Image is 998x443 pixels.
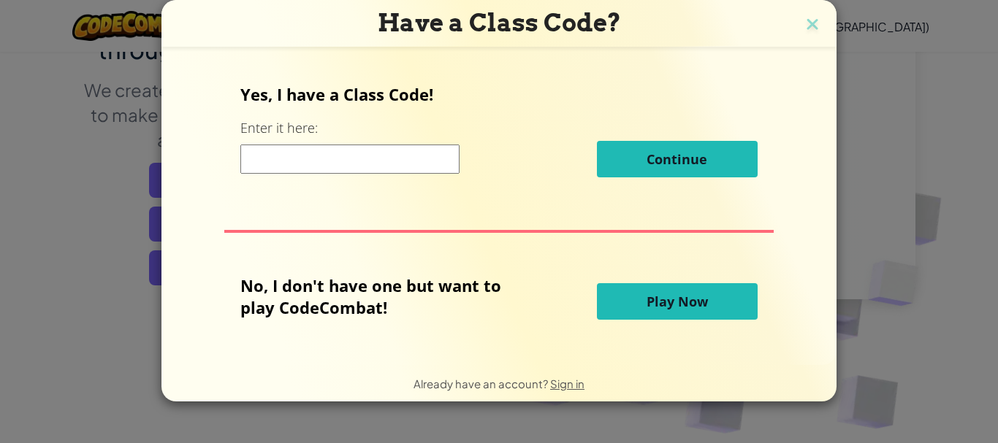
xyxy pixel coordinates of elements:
[550,377,584,390] a: Sign in
[647,293,708,310] span: Play Now
[240,274,523,318] p: No, I don't have one but want to play CodeCombat!
[414,377,550,390] span: Already have an account?
[240,83,757,105] p: Yes, I have a Class Code!
[597,283,758,320] button: Play Now
[597,141,758,177] button: Continue
[647,150,707,168] span: Continue
[803,15,822,36] img: close icon
[240,119,318,137] label: Enter it here:
[378,8,621,37] span: Have a Class Code?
